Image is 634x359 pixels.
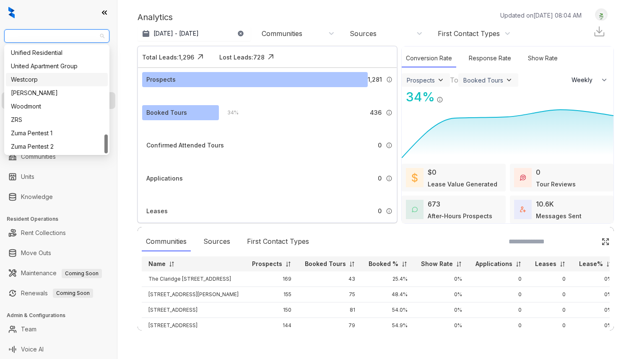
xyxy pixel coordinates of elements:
[463,77,503,84] div: Booked Tours
[6,73,108,86] div: Westcorp
[593,25,605,38] img: Download
[169,261,175,267] img: sorting
[138,11,173,23] p: Analytics
[437,76,445,84] img: ViewFilterArrow
[11,102,103,111] div: Woodmont
[536,167,540,177] div: 0
[579,260,603,268] p: Lease%
[2,112,115,129] li: Collections
[528,271,572,287] td: 0
[414,287,469,302] td: 0%
[7,312,117,319] h3: Admin & Configurations
[386,76,393,83] img: Info
[535,260,556,268] p: Leases
[6,140,108,153] div: Zuma Pentest 2
[243,232,313,251] div: First Contact Types
[572,302,619,318] td: 0%
[438,29,500,38] div: First Contact Types
[456,261,462,267] img: sorting
[475,260,512,268] p: Applications
[443,89,456,101] img: Click Icon
[2,225,115,241] li: Rent Collections
[350,29,377,38] div: Sources
[515,261,522,267] img: sorting
[245,302,298,318] td: 150
[298,271,362,287] td: 43
[528,287,572,302] td: 0
[378,141,382,150] span: 0
[428,167,437,177] div: $0
[285,261,291,267] img: sorting
[298,287,362,302] td: 75
[386,175,392,182] img: Info
[362,318,414,333] td: 54.9%
[21,189,53,205] a: Knowledge
[219,53,265,62] div: Lost Leads: 728
[142,302,245,318] td: [STREET_ADDRESS]
[428,212,492,220] div: After-Hours Prospects
[362,271,414,287] td: 25.4%
[414,318,469,333] td: 0%
[11,129,103,138] div: Zuma Pentest 1
[572,271,619,287] td: 0%
[505,76,513,84] img: ViewFilterArrow
[11,62,103,71] div: United Apartment Group
[500,11,582,20] p: Updated on [DATE] 08:04 AM
[53,289,93,298] span: Coming Soon
[142,287,245,302] td: [STREET_ADDRESS][PERSON_NAME]
[6,46,108,59] div: Unified Residential
[7,215,117,223] h3: Resident Operations
[386,109,392,116] img: Info
[2,92,115,109] li: Leasing
[305,260,346,268] p: Booked Tours
[520,175,526,181] img: TourReviews
[298,318,362,333] td: 79
[265,51,277,63] img: Click Icon
[21,168,34,185] a: Units
[138,26,251,41] button: [DATE] - [DATE]
[469,287,528,302] td: 0
[153,29,199,38] p: [DATE] - [DATE]
[469,302,528,318] td: 0
[11,142,103,151] div: Zuma Pentest 2
[2,168,115,185] li: Units
[378,174,382,183] span: 0
[572,287,619,302] td: 0%
[402,49,456,67] div: Conversion Rate
[421,260,453,268] p: Show Rate
[252,260,282,268] p: Prospects
[6,86,108,100] div: Winther
[21,225,66,241] a: Rent Collections
[450,75,458,85] div: To
[559,261,566,267] img: sorting
[11,48,103,57] div: Unified Residential
[142,271,245,287] td: The Claridge [STREET_ADDRESS]
[2,245,115,261] li: Move Outs
[520,207,526,212] img: TotalFum
[148,260,166,268] p: Name
[407,77,435,84] div: Prospects
[142,318,245,333] td: [STREET_ADDRESS]
[572,76,597,84] span: Weekly
[2,189,115,205] li: Knowledge
[437,96,443,103] img: Info
[469,271,528,287] td: 0
[465,49,515,67] div: Response Rate
[606,261,612,267] img: sorting
[2,56,115,73] li: Leads
[601,238,610,246] img: Click Icon
[572,318,619,333] td: 0%
[2,285,115,302] li: Renewals
[11,75,103,84] div: Westcorp
[11,115,103,124] div: ZRS
[524,49,562,67] div: Show Rate
[349,261,355,267] img: sorting
[199,232,234,251] div: Sources
[414,302,469,318] td: 0%
[2,341,115,358] li: Voice AI
[9,30,104,42] span: SfRent
[536,212,582,220] div: Messages Sent
[245,287,298,302] td: 155
[8,7,15,18] img: logo
[146,141,224,150] div: Confirmed Attended Tours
